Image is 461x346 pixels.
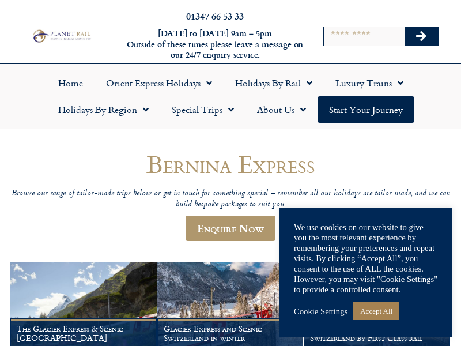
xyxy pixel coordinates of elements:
[126,28,304,61] h6: [DATE] to [DATE] 9am – 5pm Outside of these times please leave a message on our 24/7 enquiry serv...
[186,216,275,241] a: Enquire Now
[245,96,318,123] a: About Us
[47,70,95,96] a: Home
[164,324,297,343] h1: Glacier Express and Scenic Switzerland in winter
[294,306,347,317] a: Cookie Settings
[17,324,150,343] h1: The Glacier Express & Scenic [GEOGRAPHIC_DATA]
[310,324,444,343] h1: Luxury Glacier Express and Scenic Switzerland by First Class rail
[324,70,415,96] a: Luxury Trains
[10,189,451,210] p: Browse our range of tailor-made trips below or get in touch for something special – remember all ...
[6,70,455,123] nav: Menu
[47,96,160,123] a: Holidays by Region
[318,96,414,123] a: Start your Journey
[294,222,438,295] div: We use cookies on our website to give you the most relevant experience by remembering your prefer...
[186,9,244,22] a: 01347 66 53 33
[95,70,224,96] a: Orient Express Holidays
[31,28,92,43] img: Planet Rail Train Holidays Logo
[10,151,451,178] h1: Bernina Express
[405,27,438,46] button: Search
[224,70,324,96] a: Holidays by Rail
[353,302,399,320] a: Accept All
[160,96,245,123] a: Special Trips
